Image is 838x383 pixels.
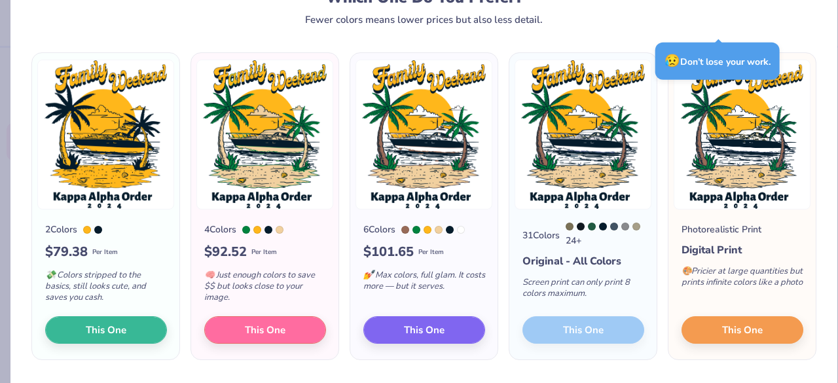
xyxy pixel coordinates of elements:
[363,262,485,305] div: Max colors, full glam. It costs more — but it serves.
[404,323,445,338] span: This One
[435,226,443,234] div: 155 C
[204,242,247,262] span: $ 92.52
[94,226,102,234] div: 296 C
[37,60,174,210] img: 2 color option
[566,223,644,247] div: 24 +
[424,226,431,234] div: 1235 C
[204,262,326,316] div: Just enough colors to save $$ but looks close to your image.
[655,43,780,80] div: Don’t lose your work.
[682,265,692,277] span: 🎨
[251,247,277,257] span: Per Item
[45,262,167,316] div: Colors stripped to the basics, still looks cute, and saves you cash.
[682,258,803,301] div: Pricier at large quantities but prints infinite colors like a photo
[522,269,644,312] div: Screen print can only print 8 colors maximum.
[446,226,454,234] div: 296 C
[363,242,414,262] span: $ 101.65
[412,226,420,234] div: 348 C
[363,316,485,344] button: This One
[457,226,465,234] div: White
[45,316,167,344] button: This One
[401,226,409,234] div: 4715 C
[363,223,395,236] div: 6 Colors
[204,223,236,236] div: 4 Colors
[610,223,618,230] div: 7545 C
[245,323,285,338] span: This One
[682,316,803,344] button: This One
[682,223,761,236] div: Photorealistic Print
[45,269,56,281] span: 💸
[86,323,126,338] span: This One
[674,60,811,210] img: Photorealistic preview
[665,52,680,69] span: 😥
[305,14,543,25] div: Fewer colors means lower prices but also less detail.
[682,242,803,258] div: Digital Print
[92,247,118,257] span: Per Item
[355,60,492,210] img: 6 color option
[264,226,272,234] div: 296 C
[45,242,88,262] span: $ 79.38
[632,223,640,230] div: 7536 C
[515,60,651,210] img: 31 color option
[566,223,574,230] div: 7497 C
[418,247,444,257] span: Per Item
[253,226,261,234] div: 1235 C
[621,223,629,230] div: Cool Gray 8 C
[45,223,77,236] div: 2 Colors
[196,60,333,210] img: 4 color option
[242,226,250,234] div: 348 C
[577,223,585,230] div: Black 6 C
[276,226,283,234] div: 155 C
[204,269,215,281] span: 🧠
[204,316,326,344] button: This One
[522,253,644,269] div: Original - All Colors
[83,226,91,234] div: 1235 C
[588,223,596,230] div: 554 C
[522,228,560,242] div: 31 Colors
[599,223,607,230] div: 296 C
[363,269,374,281] span: 💅
[722,323,763,338] span: This One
